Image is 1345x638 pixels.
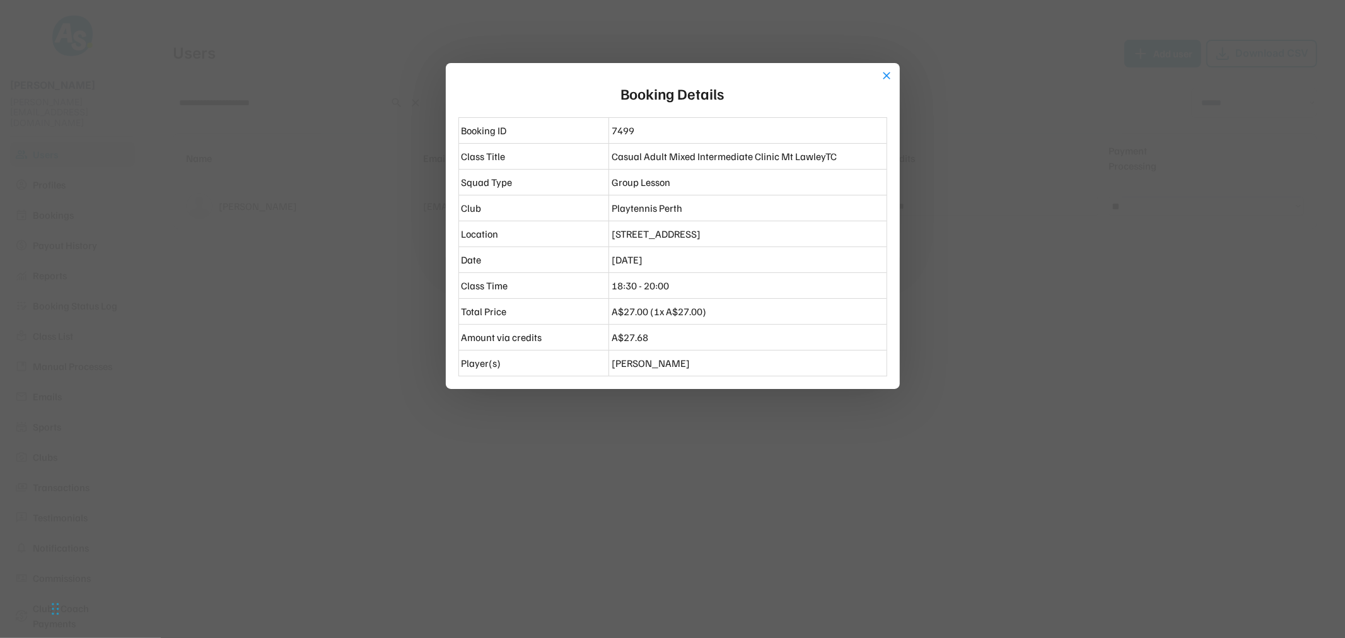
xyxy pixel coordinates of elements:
[462,226,606,241] div: Location
[462,330,606,345] div: Amount via credits
[881,69,894,82] button: close
[612,226,884,241] div: [STREET_ADDRESS]
[612,175,884,190] div: Group Lesson
[462,200,606,216] div: Club
[462,123,606,138] div: Booking ID
[462,252,606,267] div: Date
[462,175,606,190] div: Squad Type
[612,252,884,267] div: [DATE]
[612,200,884,216] div: Playtennis Perth
[612,149,884,164] div: Casual Adult Mixed Intermediate Clinic Mt LawleyTC
[621,82,725,105] div: Booking Details
[612,123,884,138] div: 7499
[612,356,884,371] div: [PERSON_NAME]
[612,278,884,293] div: 18:30 - 20:00
[612,330,884,345] div: A$27.68
[462,356,606,371] div: Player(s)
[462,278,606,293] div: Class Time
[462,304,606,319] div: Total Price
[462,149,606,164] div: Class Title
[612,304,884,319] div: A$27.00 (1x A$27.00)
